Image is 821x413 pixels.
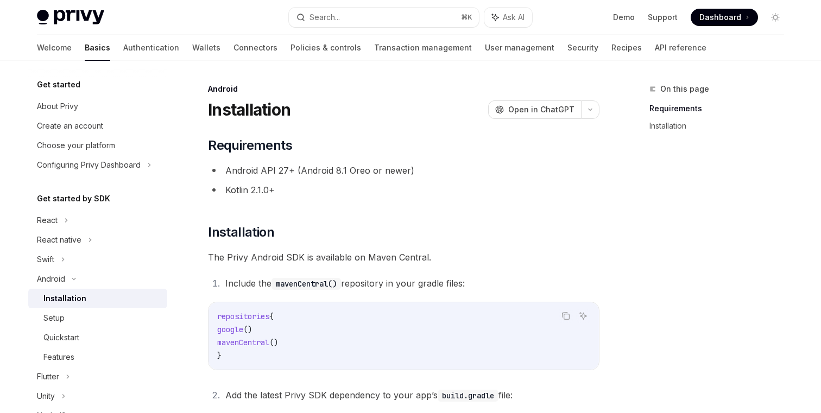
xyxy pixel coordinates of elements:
[699,12,741,23] span: Dashboard
[649,117,793,135] a: Installation
[85,35,110,61] a: Basics
[192,35,220,61] a: Wallets
[28,97,167,116] a: About Privy
[37,214,58,227] div: React
[37,233,81,246] div: React native
[37,253,54,266] div: Swift
[208,250,599,265] span: The Privy Android SDK is available on Maven Central.
[576,309,590,323] button: Ask AI
[269,312,274,321] span: {
[233,35,277,61] a: Connectors
[767,9,784,26] button: Toggle dark mode
[691,9,758,26] a: Dashboard
[503,12,525,23] span: Ask AI
[217,312,269,321] span: repositories
[655,35,706,61] a: API reference
[43,312,65,325] div: Setup
[374,35,472,61] a: Transaction management
[28,116,167,136] a: Create an account
[28,347,167,367] a: Features
[438,390,498,402] code: build.gradle
[37,100,78,113] div: About Privy
[217,351,222,360] span: }
[208,84,599,94] div: Android
[37,192,110,205] h5: Get started by SDK
[222,276,599,291] li: Include the repository in your gradle files:
[217,338,269,347] span: mavenCentral
[660,82,709,96] span: On this page
[613,12,635,23] a: Demo
[310,11,340,24] div: Search...
[290,35,361,61] a: Policies & controls
[37,78,80,91] h5: Get started
[28,308,167,328] a: Setup
[37,390,55,403] div: Unity
[269,338,278,347] span: ()
[208,182,599,198] li: Kotlin 2.1.0+
[28,328,167,347] a: Quickstart
[559,309,573,323] button: Copy the contents from the code block
[567,35,598,61] a: Security
[222,387,599,403] li: Add the latest Privy SDK dependency to your app’s file:
[289,8,479,27] button: Search...⌘K
[37,119,103,132] div: Create an account
[37,370,59,383] div: Flutter
[208,100,290,119] h1: Installation
[508,104,574,115] span: Open in ChatGPT
[461,13,472,22] span: ⌘ K
[43,351,74,364] div: Features
[28,289,167,308] a: Installation
[43,292,86,305] div: Installation
[37,10,104,25] img: light logo
[648,12,678,23] a: Support
[37,158,141,171] div: Configuring Privy Dashboard
[208,137,292,154] span: Requirements
[485,35,554,61] a: User management
[484,8,532,27] button: Ask AI
[37,272,65,285] div: Android
[37,139,115,152] div: Choose your platform
[649,100,793,117] a: Requirements
[123,35,179,61] a: Authentication
[488,100,581,119] button: Open in ChatGPT
[271,278,341,290] code: mavenCentral()
[43,331,79,344] div: Quickstart
[208,224,274,241] span: Installation
[208,163,599,178] li: Android API 27+ (Android 8.1 Oreo or newer)
[37,35,72,61] a: Welcome
[28,136,167,155] a: Choose your platform
[611,35,642,61] a: Recipes
[217,325,243,334] span: google
[243,325,252,334] span: ()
